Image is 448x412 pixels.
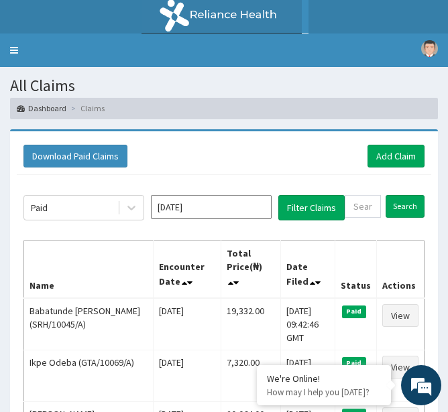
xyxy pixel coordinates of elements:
[382,356,418,379] a: View
[267,372,381,385] div: We're Online!
[154,350,221,401] td: [DATE]
[221,298,280,350] td: 19,332.00
[382,304,418,327] a: View
[280,241,335,298] th: Date Filed
[342,357,366,369] span: Paid
[24,241,154,298] th: Name
[31,201,48,214] div: Paid
[221,241,280,298] th: Total Price(₦)
[23,145,127,167] button: Download Paid Claims
[10,77,438,94] h1: All Claims
[24,298,154,350] td: Babatunde [PERSON_NAME] (SRH/10045/A)
[278,195,345,220] button: Filter Claims
[154,241,221,298] th: Encounter Date
[280,350,335,401] td: [DATE] 09:17:25 GMT
[267,387,381,398] p: How may I help you today?
[151,195,272,219] input: Select Month and Year
[368,145,425,167] a: Add Claim
[68,102,105,114] li: Claims
[342,305,366,318] span: Paid
[154,298,221,350] td: [DATE]
[345,195,381,218] input: Search by HMO ID
[17,102,66,114] a: Dashboard
[24,350,154,401] td: Ikpe Odeba (GTA/10069/A)
[386,195,425,218] input: Search
[221,350,280,401] td: 7,320.00
[280,298,335,350] td: [DATE] 09:42:46 GMT
[421,40,438,57] img: User Image
[376,241,424,298] th: Actions
[335,241,376,298] th: Status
